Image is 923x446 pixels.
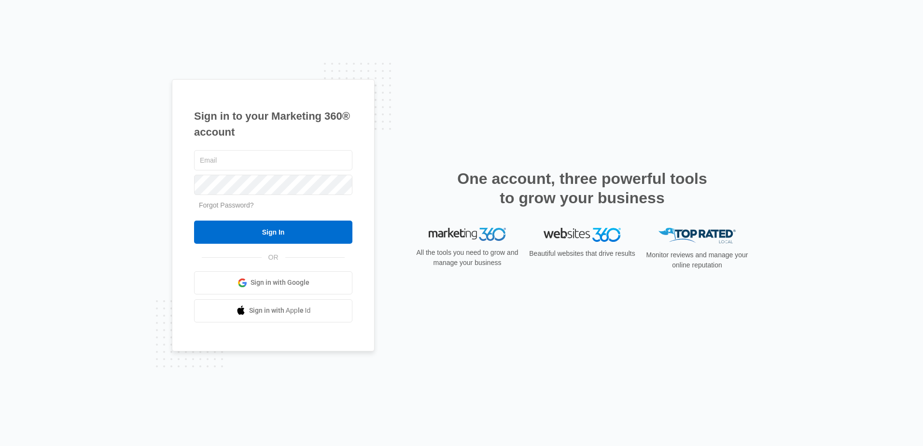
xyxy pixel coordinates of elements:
[528,249,636,259] p: Beautiful websites that drive results
[194,150,352,170] input: Email
[658,228,736,244] img: Top Rated Local
[643,250,751,270] p: Monitor reviews and manage your online reputation
[413,248,521,268] p: All the tools you need to grow and manage your business
[544,228,621,242] img: Websites 360
[194,221,352,244] input: Sign In
[251,278,309,288] span: Sign in with Google
[429,228,506,241] img: Marketing 360
[194,271,352,294] a: Sign in with Google
[454,169,710,208] h2: One account, three powerful tools to grow your business
[194,108,352,140] h1: Sign in to your Marketing 360® account
[249,306,311,316] span: Sign in with Apple Id
[194,299,352,322] a: Sign in with Apple Id
[262,252,285,263] span: OR
[199,201,254,209] a: Forgot Password?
